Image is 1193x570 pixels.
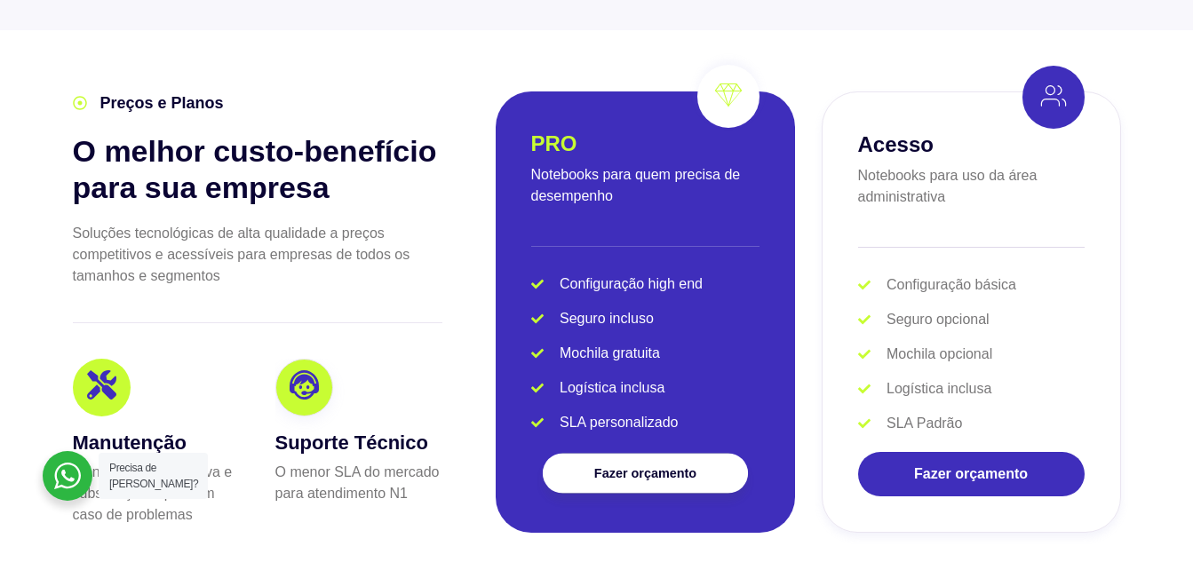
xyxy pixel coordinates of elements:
span: Configuração high end [555,273,703,295]
h2: O melhor custo-benefício para sua empresa [73,133,442,206]
span: Precisa de [PERSON_NAME]? [109,462,198,490]
span: Configuração básica [882,274,1016,296]
span: SLA personalizado [555,412,678,433]
span: Seguro incluso [555,308,654,329]
h3: Manutenção [73,428,240,457]
h3: Suporte Técnico [275,428,442,457]
a: Fazer orçamento [542,454,747,494]
p: O menor SLA do mercado para atendimento N1 [275,462,442,504]
p: Soluções tecnológicas de alta qualidade a preços competitivos e acessíveis para empresas de todos... [73,223,442,287]
span: Fazer orçamento [593,467,696,479]
p: Notebooks para quem precisa de desempenho [531,164,760,207]
span: Mochila gratuita [555,343,660,364]
span: Preços e Planos [96,91,224,115]
h2: PRO [531,131,577,155]
h2: Acesso [858,132,934,156]
div: Widget de chat [873,343,1193,570]
span: Logística inclusa [555,377,664,399]
iframe: Chat Widget [873,343,1193,570]
a: Fazer orçamento [858,452,1085,496]
span: Seguro opcional [882,309,990,330]
p: Notebooks para uso da área administrativa [858,165,1085,208]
